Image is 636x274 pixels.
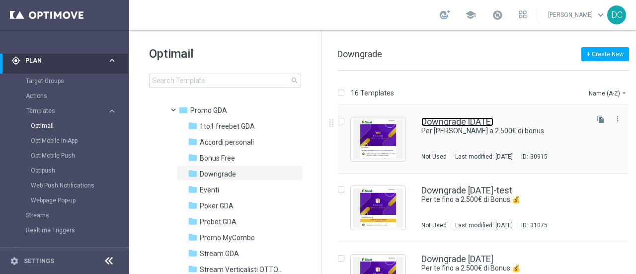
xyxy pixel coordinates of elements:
a: OptiMobile Push [31,152,103,160]
div: Templates [26,103,128,208]
div: Streams [26,208,128,223]
div: Not Used [421,153,447,161]
span: Poker GDA [200,201,234,210]
button: play_circle_outline Execute keyboard_arrow_right [11,247,117,255]
div: Last modified: [DATE] [451,221,517,229]
i: folder [188,264,198,274]
div: 30915 [530,153,548,161]
i: file_copy [597,115,605,123]
i: play_circle_outline [11,247,20,256]
i: folder [188,153,198,163]
span: Eventi [200,185,219,194]
p: 16 Templates [351,89,394,97]
span: Bonus Free [200,154,235,163]
span: Plan [25,58,107,64]
div: Realtime Triggers [26,223,128,238]
div: ID: [517,221,548,229]
div: Optipush [31,163,128,178]
a: Web Push Notifications [31,182,103,189]
div: Plan [11,56,107,65]
a: Downgrade [DATE]-test [421,186,512,195]
img: 31075.jpeg [353,188,403,227]
a: Downgrade [DATE] [421,117,493,126]
div: Web Push Notifications [31,178,128,193]
button: more_vert [613,113,623,125]
div: DC [607,5,626,24]
i: keyboard_arrow_right [107,106,117,116]
a: [PERSON_NAME]keyboard_arrow_down [547,7,607,22]
span: search [291,77,299,85]
h1: Optimail [149,46,301,62]
i: folder [178,105,188,115]
a: Optipush [31,167,103,175]
i: folder [188,184,198,194]
i: gps_fixed [11,56,20,65]
button: + Create New [581,47,629,61]
a: Settings [24,258,54,264]
span: Downgrade [337,49,382,59]
button: gps_fixed Plan keyboard_arrow_right [11,57,117,65]
a: Target Groups [26,77,103,85]
span: keyboard_arrow_down [595,9,606,20]
a: Per [PERSON_NAME] a 2.500€ di bonus [421,126,563,136]
div: ID: [517,153,548,161]
button: file_copy [594,113,607,126]
i: keyboard_arrow_right [107,246,117,256]
span: school [465,9,476,20]
a: Actions [26,92,103,100]
span: Templates [26,108,97,114]
input: Search Template [149,74,301,88]
span: Promo GDA [190,106,227,115]
span: Accordi personali [200,138,254,147]
button: Name (A-Z)arrow_drop_down [588,87,629,99]
i: folder [188,200,198,210]
div: OptiMobile Push [31,148,128,163]
div: Actions [26,89,128,103]
div: Per te fino a 2.500€ di Bonus 💰 [421,264,586,273]
div: Not Used [421,221,447,229]
i: folder [188,232,198,242]
div: Optimail [31,118,128,133]
span: Stream Verticalisti OTTOBRE [200,265,286,274]
a: Streams [26,211,103,219]
i: keyboard_arrow_right [107,56,117,65]
i: arrow_drop_down [620,89,628,97]
span: Stream GDA [200,249,239,258]
i: folder [188,121,198,131]
i: folder [188,169,198,179]
span: Downgrade [200,170,236,179]
div: Per te fino a 2.500€ di bonus [421,126,586,136]
div: Per te fino a 2.500€ di Bonus 💰 [421,195,586,204]
i: folder [188,137,198,147]
a: Downgrade [DATE] [421,255,493,264]
div: Last modified: [DATE] [451,153,517,161]
img: 30915.jpeg [353,120,403,159]
i: more_vert [614,115,622,123]
span: Promo MyCombo [200,233,255,242]
div: OptiMobile In-App [31,133,128,148]
span: 1to1 freebet GDA [200,122,255,131]
a: Webpage Pop-up [31,196,103,204]
a: Per te fino a 2.500€ di Bonus 💰 [421,264,563,273]
i: folder [188,248,198,258]
div: Execute [11,247,107,256]
span: Probet GDA [200,217,237,226]
a: Optimail [31,122,103,130]
div: Webpage Pop-up [31,193,128,208]
a: Per te fino a 2.500€ di Bonus 💰 [421,195,563,204]
button: Templates keyboard_arrow_right [26,107,117,115]
a: Realtime Triggers [26,226,103,234]
div: Templates [26,108,107,114]
i: folder [188,216,198,226]
i: settings [10,257,19,266]
a: OptiMobile In-App [31,137,103,145]
div: 31075 [530,221,548,229]
div: Target Groups [26,74,128,89]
